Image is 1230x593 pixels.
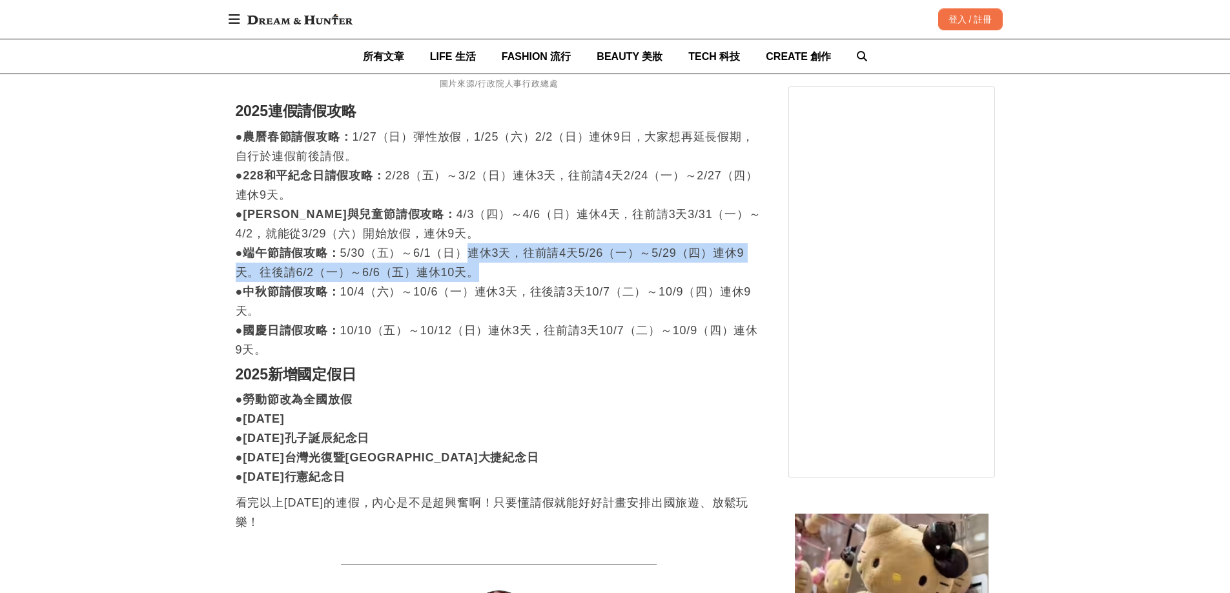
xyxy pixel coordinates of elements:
strong: ●[DATE] [236,412,285,425]
div: 登入 / 註冊 [938,8,1003,30]
p: 看完以上[DATE]的連假，內心是不是超興奮啊！只要懂請假就能好好計畫安排出國旅遊、放鬆玩樂！ [236,493,763,532]
span: FASHION 流行 [502,51,571,62]
span: BEAUTY 美妝 [597,51,662,62]
a: CREATE 創作 [766,39,831,74]
a: FASHION 流行 [502,39,571,74]
strong: ●[DATE]孔子誕辰紀念日 [236,432,370,445]
span: 圖片來源/行政院人事行政總處 [440,79,559,88]
a: LIFE 生活 [430,39,476,74]
a: BEAUTY 美妝 [597,39,662,74]
strong: ●端午節請假攻略： [236,246,340,259]
span: 所有文章 [363,51,404,62]
strong: ●勞動節改為全國放假 [236,393,353,406]
strong: 2025連假請假攻略 [236,103,356,119]
strong: ●農曆春節請假攻略： [236,130,353,143]
img: Dream & Hunter [241,8,359,31]
strong: ●[DATE]台灣光復暨[GEOGRAPHIC_DATA]大捷紀念日 [236,451,539,464]
span: TECH 科技 [688,51,740,62]
strong: ●國慶日請假攻略： [236,324,340,337]
strong: ●中秋節請假攻略： [236,285,340,298]
strong: ●[DATE]行憲紀念日 [236,470,345,483]
h2: 2025新增國定假日 [236,366,763,384]
a: 所有文章 [363,39,404,74]
p: 1/27（日）彈性放假，1/25（六）2/2（日）連休9日，大家想再延長假期，自行於連假前後請假。 2/28（五）～3/2（日）連休3天，往前請4天2/24（一）～2/27（四）連休9天。 4/... [236,127,763,359]
strong: ●[PERSON_NAME]與兒童節請假攻略： [236,208,456,221]
span: CREATE 創作 [766,51,831,62]
span: LIFE 生活 [430,51,476,62]
strong: ●228和平紀念日請假攻略： [236,169,385,182]
a: TECH 科技 [688,39,740,74]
